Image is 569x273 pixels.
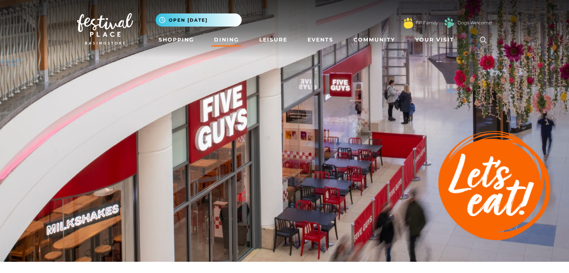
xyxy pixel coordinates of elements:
a: Leisure [256,33,290,47]
a: Community [351,33,398,47]
a: Your Visit [412,33,461,47]
img: Festival Place Logo [77,13,133,45]
span: Your Visit [415,36,454,44]
span: Open [DATE] [169,17,208,24]
a: Dining [211,33,242,47]
a: Events [305,33,336,47]
button: Open [DATE] [156,13,242,27]
a: Shopping [156,33,197,47]
a: Dogs Welcome! [458,19,492,26]
a: FP Family [416,19,438,26]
